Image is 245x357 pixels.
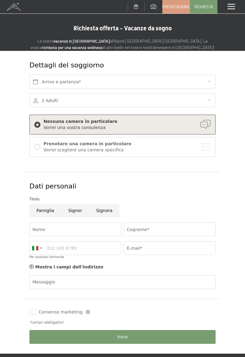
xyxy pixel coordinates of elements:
span: Consenso marketing [39,309,83,315]
input: 312 345 6789 [29,241,121,255]
strong: vacanza in [GEOGRAPHIC_DATA] [54,39,110,44]
span: Invia [117,334,128,340]
div: Prenotare una camera in particolare [43,141,211,147]
a: Prenotazione [163,0,190,13]
div: Italy (Italia): +39 [30,241,44,255]
span: Consenso marketing* [63,193,109,199]
div: Nessuna camera in particolare [43,119,211,125]
div: Vorrei scegliere una camera specifica [43,147,211,153]
div: Titolo [29,196,216,202]
span: Mostra i campi dell'indirizzo [35,264,103,269]
a: Richiesta [190,0,217,13]
div: Dettagli del soggiorno [29,61,184,70]
div: Dati personali [29,182,216,191]
p: La vostra all'Alpine [GEOGRAPHIC_DATA] [GEOGRAPHIC_DATA]. La vostra di alto livello nel nostro ho... [24,38,221,51]
span: Prenotazione [162,4,190,9]
div: Vorrei una vostra consulenza [43,125,211,131]
div: *campi obbligatori [29,320,216,325]
span: Richiesta [194,4,213,9]
button: Invia [29,330,216,344]
span: Richiesta offerta - Vacanze da sogno [73,25,172,32]
label: Per qualsiasi domanda [29,255,64,259]
strong: richiesta per una vacanza wellness [42,45,102,50]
